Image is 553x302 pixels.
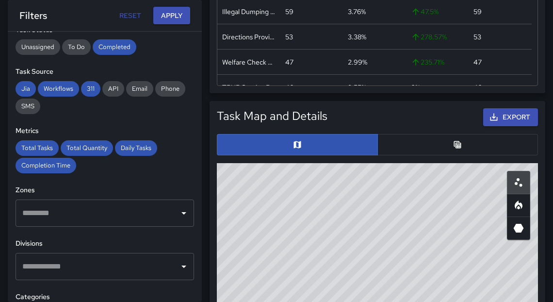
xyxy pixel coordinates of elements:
[473,83,482,92] div: 40
[81,81,100,97] div: 311
[285,32,293,42] div: 53
[16,144,59,152] span: Total Tasks
[473,57,482,67] div: 47
[411,32,447,42] span: 278.57 %
[93,43,136,51] span: Completed
[62,43,91,51] span: To Do
[507,194,530,217] button: Heatmap
[348,83,366,92] div: 2.55%
[16,99,40,114] div: SMS
[411,7,439,17] span: 47.5 %
[222,57,276,67] div: Welfare Check Conducted
[16,185,194,196] h6: Zones
[16,39,60,55] div: Unassigned
[115,144,157,152] span: Daily Tasks
[16,161,76,169] span: Completion Time
[411,57,444,67] span: 235.71 %
[93,39,136,55] div: Completed
[513,200,524,211] svg: Heatmap
[507,171,530,194] button: Scatterplot
[38,84,79,93] span: Workflows
[473,7,482,17] div: 59
[61,144,113,152] span: Total Quantity
[126,84,153,93] span: Email
[16,158,76,173] div: Completion Time
[411,83,420,92] span: 0 %
[16,238,194,249] h6: Divisions
[285,7,293,17] div: 59
[222,32,276,42] div: Directions Provided
[177,206,191,220] button: Open
[177,260,191,273] button: Open
[61,140,113,156] div: Total Quantity
[285,57,293,67] div: 47
[473,32,481,42] div: 53
[16,43,60,51] span: Unassigned
[285,83,294,92] div: 40
[102,84,124,93] span: API
[155,81,185,97] div: Phone
[16,126,194,136] h6: Metrics
[102,81,124,97] div: API
[507,217,530,240] button: 3D Heatmap
[19,8,47,23] h6: Filters
[16,81,36,97] div: Jia
[348,32,366,42] div: 3.38%
[513,177,524,188] svg: Scatterplot
[126,81,153,97] div: Email
[114,7,146,25] button: Reset
[16,102,40,110] span: SMS
[217,134,378,155] button: Map
[153,7,190,25] button: Apply
[513,222,524,234] svg: 3D Heatmap
[16,84,36,93] span: Jia
[483,108,538,126] button: Export
[115,140,157,156] div: Daily Tasks
[222,83,276,92] div: TPUP Service Requested
[377,134,538,155] button: Table
[222,7,276,17] div: Illegal Dumping Removed
[16,140,59,156] div: Total Tasks
[217,108,327,124] h5: Task Map and Details
[453,140,462,150] svg: Table
[155,84,185,93] span: Phone
[16,67,194,77] h6: Task Source
[62,39,91,55] div: To Do
[293,140,302,150] svg: Map
[348,7,366,17] div: 3.76%
[81,84,100,93] span: 311
[348,57,367,67] div: 2.99%
[38,81,79,97] div: Workflows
